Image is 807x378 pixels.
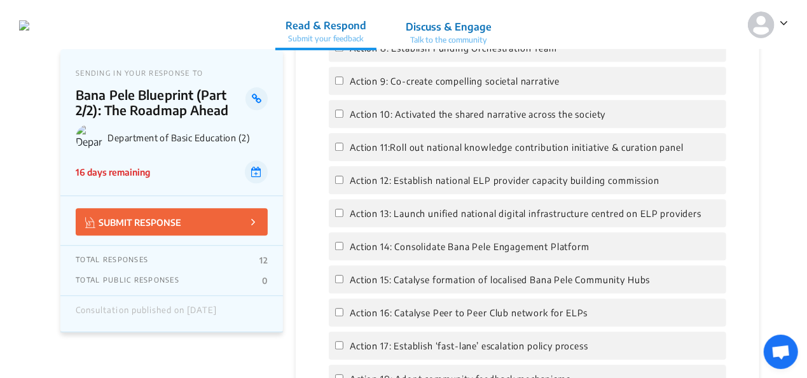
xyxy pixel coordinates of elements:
[85,217,95,228] img: Vector.jpg
[335,109,343,118] input: Action 10: Activated the shared narrative across the society
[76,276,179,286] p: TOTAL PUBLIC RESPONSES
[262,276,268,286] p: 0
[350,208,701,219] span: Action 13: Launch unified national digital infrastructure centred on ELP providers
[335,143,343,151] input: Action 11:Roll out national knowledge contribution initiative & curation panel
[350,175,659,186] span: Action 12: Establish national ELP provider capacity building commission
[76,69,268,77] p: SENDING IN YOUR RESPONSE TO
[259,255,268,265] p: 12
[76,305,217,322] div: Consultation published on [DATE]
[350,274,650,285] span: Action 15: Catalyse formation of localised Bana Pele Community Hubs
[19,20,29,31] img: 2wffpoq67yek4o5dgscb6nza9j7d
[335,275,343,283] input: Action 15: Catalyse formation of localised Bana Pele Community Hubs
[286,18,366,33] p: Read & Respond
[350,109,605,120] span: Action 10: Activated the shared narrative across the society
[335,308,343,316] input: Action 16: Catalyse Peer to Peer Club network for ELPs
[406,19,492,34] p: Discuss & Engage
[286,33,366,45] p: Submit your feedback
[76,124,102,151] img: Department of Basic Education (2) logo
[350,340,588,351] span: Action 17: Establish ‘fast-lane’ escalation policy process
[76,87,245,118] p: Bana Pele Blueprint (Part 2/2): The Roadmap Ahead
[350,241,590,252] span: Action 14: Consolidate Bana Pele Engagement Platform
[748,11,775,38] img: person-default.svg
[76,255,148,265] p: TOTAL RESPONSES
[76,208,268,235] button: SUBMIT RESPONSE
[764,335,798,369] div: Open chat
[76,165,150,179] p: 16 days remaining
[350,307,588,318] span: Action 16: Catalyse Peer to Peer Club network for ELPs
[335,209,343,217] input: Action 13: Launch unified national digital infrastructure centred on ELP providers
[107,132,268,143] p: Department of Basic Education (2)
[406,34,492,46] p: Talk to the community
[335,242,343,250] input: Action 14: Consolidate Bana Pele Engagement Platform
[85,214,181,229] p: SUBMIT RESPONSE
[350,142,684,153] span: Action 11:Roll out national knowledge contribution initiative & curation panel
[335,76,343,85] input: Action 9: Co-create compelling societal narrative
[335,176,343,184] input: Action 12: Establish national ELP provider capacity building commission
[335,341,343,349] input: Action 17: Establish ‘fast-lane’ escalation policy process
[350,76,560,87] span: Action 9: Co-create compelling societal narrative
